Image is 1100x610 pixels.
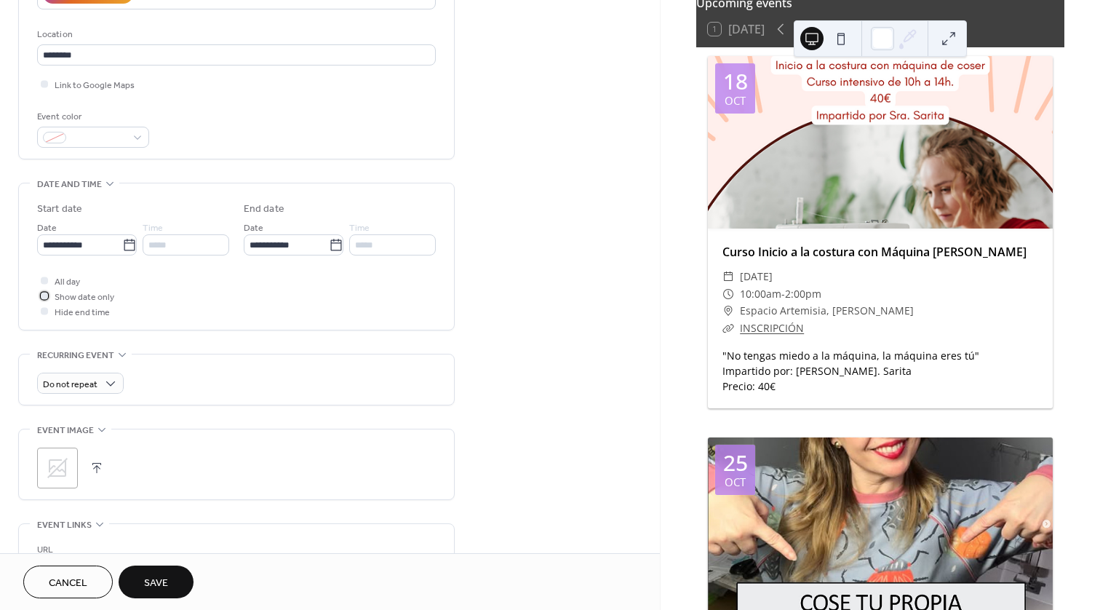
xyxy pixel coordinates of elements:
a: INSCRIPCIÓN [740,321,804,335]
span: - [781,285,785,303]
div: Start date [37,202,82,217]
span: Show date only [55,290,114,305]
div: 18 [723,71,748,92]
div: Oct [725,477,746,488]
button: Save [119,566,194,598]
div: URL [37,542,433,558]
div: ; [37,448,78,488]
div: Event color [37,109,146,124]
span: Cancel [49,576,87,591]
span: Link to Google Maps [55,78,135,93]
span: Save [144,576,168,591]
span: 10:00am [740,285,781,303]
span: Time [143,221,163,236]
div: "No tengas miedo a la máquina, la máquina eres tú" Impartido por: [PERSON_NAME]. Sarita Precio: 40€ [708,348,1053,394]
div: End date [244,202,284,217]
div: ​ [722,302,734,320]
span: Hide end time [55,305,110,320]
span: Espacio Artemisia, [PERSON_NAME] [740,302,914,320]
span: Date [37,221,57,236]
span: Time [349,221,370,236]
div: ​ [722,320,734,337]
span: Do not repeat [43,376,97,393]
div: 25 [723,452,748,474]
span: Recurring event [37,348,114,363]
button: Cancel [23,566,113,598]
div: Location [37,27,433,42]
a: Curso Inicio a la costura con Máquina [PERSON_NAME] [722,244,1027,260]
span: Event image [37,423,94,438]
span: [DATE] [740,268,773,285]
span: Date [244,221,263,236]
span: Event links [37,518,92,533]
span: 2:00pm [785,285,821,303]
div: ​ [722,268,734,285]
span: Date and time [37,177,102,192]
div: ​ [722,285,734,303]
span: All day [55,274,80,290]
div: Oct [725,95,746,106]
